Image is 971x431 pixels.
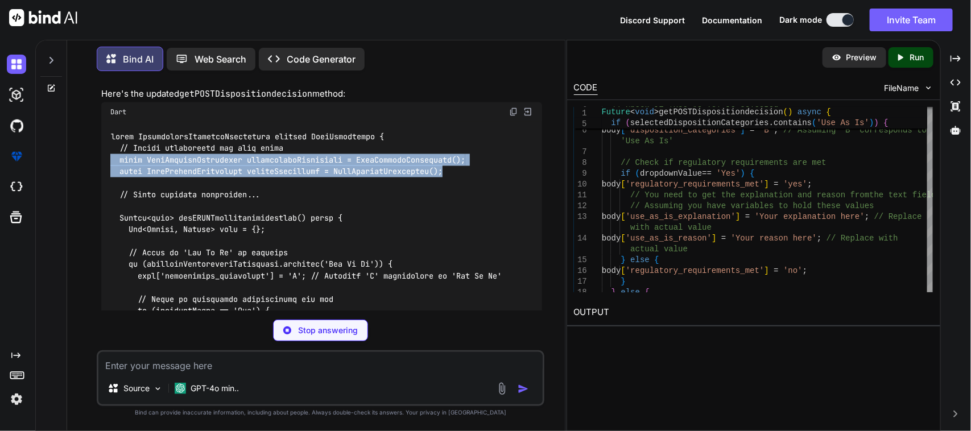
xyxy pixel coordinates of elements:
[518,383,529,395] img: icon
[654,255,659,264] span: {
[567,299,940,326] h2: OUTPUT
[759,126,774,135] span: 'B'
[846,52,877,63] p: Preview
[869,190,941,200] span: the text fields
[97,408,545,417] p: Bind can provide inaccurate information, including about people. Always double-check its answers....
[630,244,688,254] span: actual value
[745,212,750,221] span: =
[630,118,769,127] span: selectedDispositionCategories
[630,107,635,117] span: <
[602,126,621,135] span: body
[574,190,587,201] div: 11
[123,52,154,66] p: Bind AI
[7,177,26,197] img: cloudideIcon
[721,234,726,243] span: =
[574,147,587,158] div: 7
[630,223,712,232] span: with actual value
[7,389,26,409] img: settings
[783,266,803,275] span: 'no'
[783,107,788,117] span: (
[750,126,754,135] span: =
[635,107,655,117] span: void
[602,234,621,243] span: body
[803,266,807,275] span: ;
[874,212,922,221] span: // Replace
[764,266,768,275] span: ]
[574,125,587,136] div: 6
[626,118,630,127] span: (
[195,52,246,66] p: Web Search
[764,180,768,189] span: ]
[574,158,587,168] div: 8
[659,107,783,117] span: getPOSTDispositiondecision
[774,118,812,127] span: contains
[611,288,616,297] span: }
[817,234,821,243] span: ;
[640,169,702,178] span: dropdownValue
[702,169,712,178] span: ==
[523,107,533,117] img: Open in Browser
[621,288,640,297] span: else
[774,126,778,135] span: ;
[740,169,745,178] span: )
[702,14,762,26] button: Documentation
[788,107,792,117] span: )
[621,169,630,178] span: if
[644,288,649,297] span: {
[731,234,817,243] span: 'Your reason here'
[509,107,518,117] img: copy
[702,15,762,25] span: Documentation
[774,266,778,275] span: =
[755,212,865,221] span: 'Your explanation here'
[621,234,625,243] span: [
[179,88,312,100] code: getPOSTDispositiondecision
[298,325,358,336] p: Stop answering
[7,147,26,166] img: premium
[774,180,778,189] span: =
[602,266,621,275] span: body
[621,126,625,135] span: [
[574,233,587,244] div: 14
[191,383,239,394] p: GPT-4o min..
[602,212,621,221] span: body
[630,190,869,200] span: // You need to get the explanation and reason from
[620,14,685,26] button: Discord Support
[827,234,898,243] span: // Replace with
[574,287,587,298] div: 18
[798,107,821,117] span: async
[611,118,621,127] span: if
[123,383,150,394] p: Source
[874,118,879,127] span: )
[812,118,816,127] span: (
[870,9,953,31] button: Invite Team
[574,212,587,222] div: 13
[736,212,740,221] span: ]
[626,266,765,275] span: 'regulatory_requirements_met'
[7,116,26,135] img: githubDark
[574,276,587,287] div: 17
[716,169,740,178] span: 'Yes'
[630,255,650,264] span: else
[621,255,625,264] span: }
[495,382,509,395] img: attachment
[626,126,741,135] span: 'disposition_categories'
[153,384,163,393] img: Pick Models
[574,81,598,95] div: CODE
[740,126,745,135] span: ]
[602,180,621,189] span: body
[574,108,587,119] span: 1
[9,9,77,26] img: Bind AI
[621,180,625,189] span: [
[630,201,869,210] span: // Assuming you have variables to hold these value
[769,118,774,127] span: .
[883,118,888,127] span: {
[869,201,874,210] span: s
[621,277,625,286] span: }
[817,118,869,127] span: 'Use As Is'
[7,55,26,74] img: darkChat
[910,52,924,63] p: Run
[574,168,587,179] div: 9
[287,52,356,66] p: Code Generator
[110,107,126,117] span: Dart
[574,179,587,190] div: 10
